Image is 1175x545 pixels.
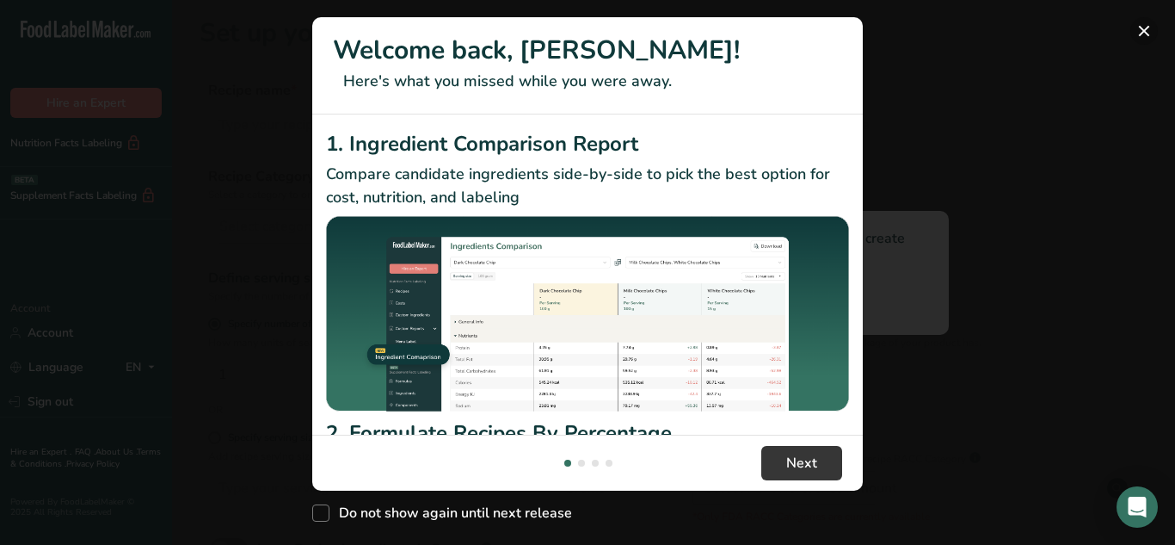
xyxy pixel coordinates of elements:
h2: 1. Ingredient Comparison Report [326,128,849,159]
span: Do not show again until next release [329,505,572,522]
p: Here's what you missed while you were away. [333,70,842,93]
img: Ingredient Comparison Report [326,216,849,412]
span: Next [786,453,817,474]
p: Compare candidate ingredients side-by-side to pick the best option for cost, nutrition, and labeling [326,163,849,209]
h1: Welcome back, [PERSON_NAME]! [333,31,842,70]
div: Open Intercom Messenger [1117,486,1158,528]
button: Next [761,446,842,480]
h2: 2. Formulate Recipes By Percentage [326,418,849,449]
